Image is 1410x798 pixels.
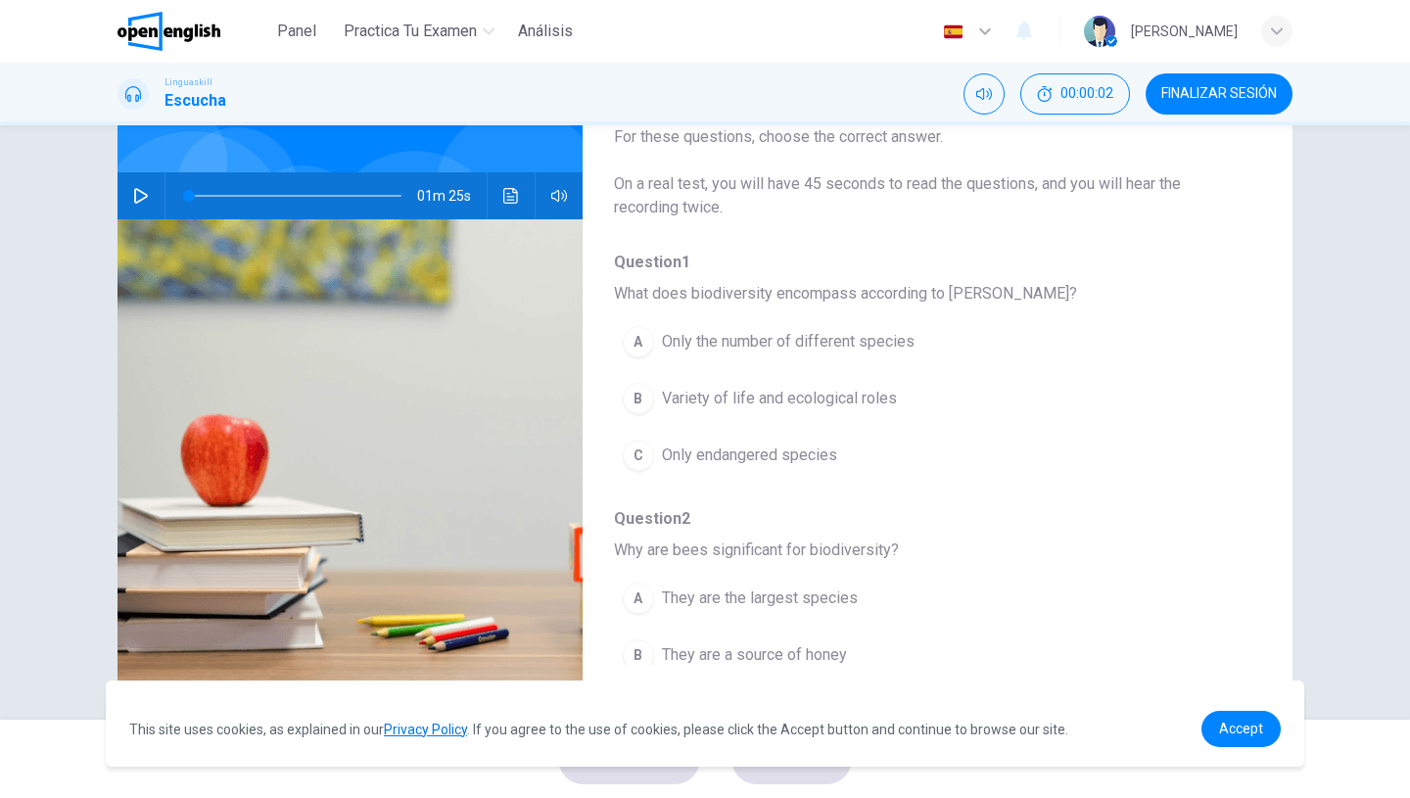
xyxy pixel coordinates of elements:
button: BThey are a source of honey [614,631,1159,680]
div: A [623,326,654,357]
span: Practica tu examen [344,20,477,43]
span: Accept [1219,721,1263,736]
button: Panel [265,14,328,49]
button: BVariety of life and ecological roles [614,374,1159,423]
button: COnly endangered species [614,431,1159,480]
span: They are the largest species [662,587,858,610]
span: They are a source of honey [662,643,847,667]
div: cookieconsent [106,691,1304,767]
div: C [623,440,654,471]
img: Listen to Dr. Laura Thompson discussing the importance of biodiversity. [117,219,583,696]
span: Question 2 [614,507,1230,531]
span: What does biodiversity encompass according to [PERSON_NAME]? [614,282,1230,305]
button: AThey are the largest species [614,574,1159,623]
img: OpenEnglish logo [117,12,220,51]
img: Profile picture [1084,16,1115,47]
a: OpenEnglish logo [117,12,265,51]
div: B [623,639,654,671]
button: AOnly the number of different species [614,317,1159,366]
span: 00:00:02 [1060,86,1113,102]
span: This site uses cookies, as explained in our . If you agree to the use of cookies, please click th... [129,722,1068,737]
span: FINALIZAR SESIÓN [1161,86,1277,102]
span: Análisis [518,20,573,43]
div: A [623,583,654,614]
span: Only endangered species [662,444,837,467]
img: es [941,24,965,39]
button: Análisis [510,14,581,49]
span: Why are bees significant for biodiversity? [614,539,1230,562]
span: On a real test, you will have 45 seconds to read the questions, and you will hear the recording t... [614,172,1230,219]
h1: Escucha [164,89,226,113]
button: FINALIZAR SESIÓN [1146,73,1292,115]
div: Ocultar [1020,73,1130,115]
div: cookieconsent [106,681,1304,767]
span: Panel [277,20,316,43]
span: Only the number of different species [662,330,915,353]
div: Silenciar [963,73,1005,115]
button: 00:00:02 [1020,73,1130,115]
div: [PERSON_NAME] [1131,20,1238,43]
button: Practica tu examen [336,14,502,49]
div: B [623,383,654,414]
span: Variety of life and ecological roles [662,387,897,410]
a: dismiss cookie message [1201,711,1281,747]
span: For these questions, choose the correct answer. [614,125,1230,149]
span: Linguaskill [164,75,212,89]
span: 01m 25s [417,172,487,219]
a: Privacy Policy [384,722,467,737]
span: Question 1 [614,251,1230,274]
button: Haz clic para ver la transcripción del audio [495,172,527,219]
